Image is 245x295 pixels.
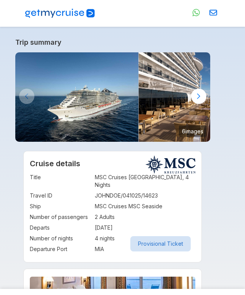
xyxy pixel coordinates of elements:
td: MSC Cruises [GEOGRAPHIC_DATA], 4 Nights [95,172,195,190]
small: 6 images [179,125,206,137]
td: : [91,244,95,254]
td: MIA [95,244,195,254]
td: MSC Cruises MSC Seaside [95,201,195,212]
td: 2 Adults [95,212,195,222]
td: Ship [30,201,91,212]
td: Number of passengers [30,212,91,222]
td: : [91,172,95,190]
td: : [91,201,95,212]
td: : [91,233,95,244]
td: Departure Port [30,244,91,254]
td: : [91,190,95,201]
td: JOHNDOE/041025/14623 [95,190,195,201]
td: Number of nights [30,233,91,244]
td: Departs [30,222,91,233]
td: : [91,212,95,222]
h2: Cruise details [30,159,195,168]
td: Title [30,172,91,190]
td: 4 nights [95,233,195,244]
img: Email [209,9,217,16]
button: Provisional Ticket [130,236,191,251]
td: : [91,222,95,233]
a: Trip summary [15,38,210,46]
img: WhatsApp [192,9,200,16]
td: Travel ID [30,190,91,201]
td: [DATE] [95,222,195,233]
